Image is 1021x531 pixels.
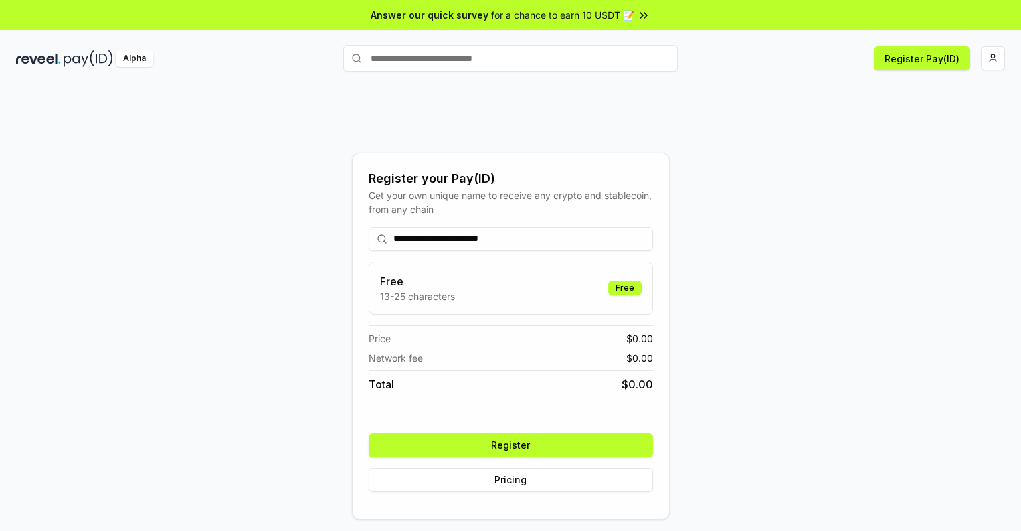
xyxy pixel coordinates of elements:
[622,376,653,392] span: $ 0.00
[369,331,391,346] span: Price
[369,169,653,188] div: Register your Pay(ID)
[371,8,488,22] span: Answer our quick survey
[380,273,455,289] h3: Free
[626,351,653,365] span: $ 0.00
[608,281,642,295] div: Free
[369,376,394,392] span: Total
[369,351,423,365] span: Network fee
[369,468,653,492] button: Pricing
[626,331,653,346] span: $ 0.00
[369,188,653,216] div: Get your own unique name to receive any crypto and stablecoin, from any chain
[369,433,653,457] button: Register
[491,8,634,22] span: for a chance to earn 10 USDT 📝
[380,289,455,303] p: 13-25 characters
[116,50,153,67] div: Alpha
[874,46,970,70] button: Register Pay(ID)
[64,50,113,67] img: pay_id
[16,50,61,67] img: reveel_dark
